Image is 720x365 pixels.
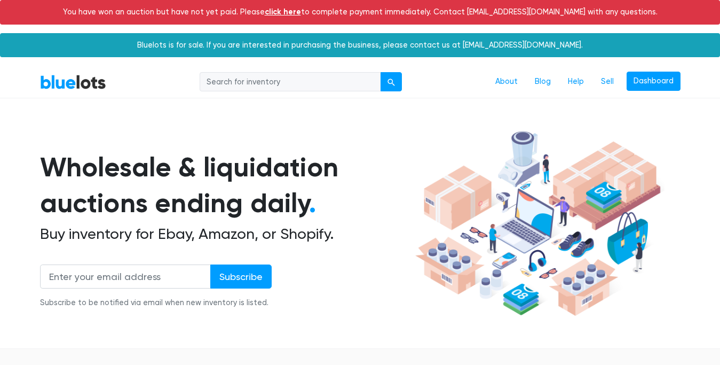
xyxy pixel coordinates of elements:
[40,74,106,90] a: BlueLots
[412,126,664,321] img: hero-ee84e7d0318cb26816c560f6b4441b76977f77a177738b4e94f68c95b2b83dbb.png
[309,187,316,219] span: .
[40,265,211,289] input: Enter your email address
[210,265,272,289] input: Subscribe
[40,297,272,309] div: Subscribe to be notified via email when new inventory is listed.
[487,72,526,92] a: About
[265,7,301,17] a: click here
[526,72,559,92] a: Blog
[592,72,622,92] a: Sell
[627,72,681,91] a: Dashboard
[40,225,412,243] h2: Buy inventory for Ebay, Amazon, or Shopify.
[559,72,592,92] a: Help
[40,150,412,221] h1: Wholesale & liquidation auctions ending daily
[200,72,381,91] input: Search for inventory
